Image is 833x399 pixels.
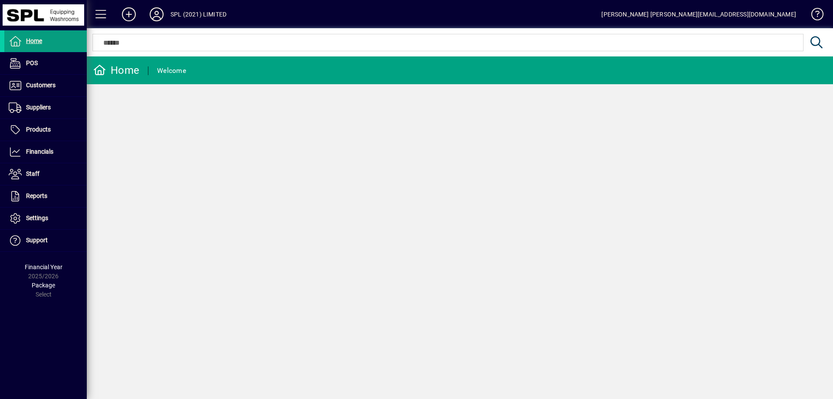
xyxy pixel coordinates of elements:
[4,163,87,185] a: Staff
[26,82,56,89] span: Customers
[26,214,48,221] span: Settings
[26,104,51,111] span: Suppliers
[93,63,139,77] div: Home
[143,7,171,22] button: Profile
[26,126,51,133] span: Products
[601,7,796,21] div: [PERSON_NAME] [PERSON_NAME][EMAIL_ADDRESS][DOMAIN_NAME]
[4,75,87,96] a: Customers
[115,7,143,22] button: Add
[32,282,55,289] span: Package
[26,59,38,66] span: POS
[26,37,42,44] span: Home
[4,53,87,74] a: POS
[805,2,822,30] a: Knowledge Base
[4,208,87,229] a: Settings
[4,230,87,251] a: Support
[4,185,87,207] a: Reports
[4,97,87,119] a: Suppliers
[4,141,87,163] a: Financials
[26,237,48,244] span: Support
[26,148,53,155] span: Financials
[157,64,186,78] div: Welcome
[4,119,87,141] a: Products
[171,7,226,21] div: SPL (2021) LIMITED
[26,192,47,199] span: Reports
[26,170,39,177] span: Staff
[25,264,62,270] span: Financial Year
